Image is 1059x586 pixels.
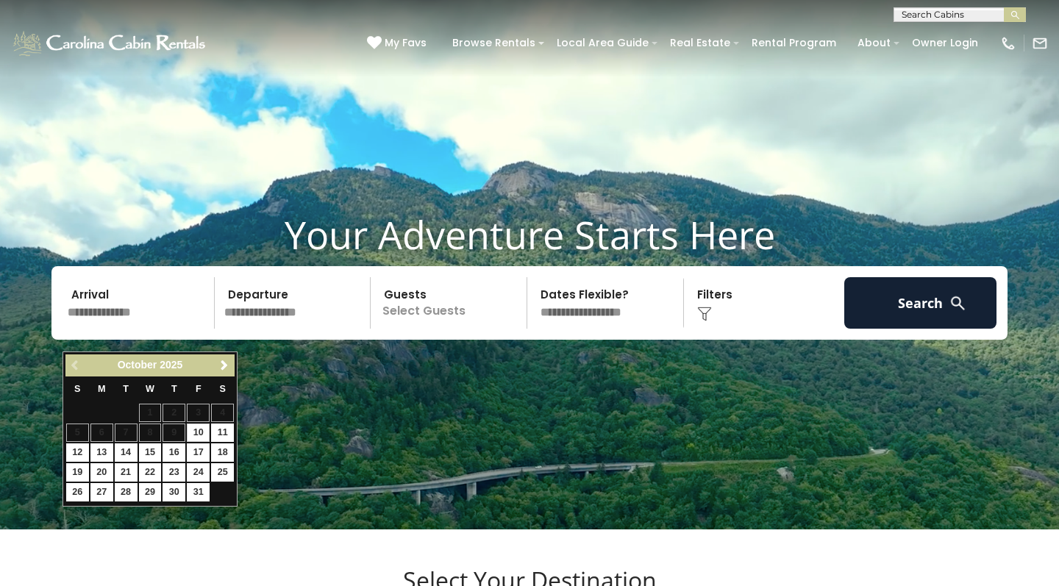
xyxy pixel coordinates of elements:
h1: Your Adventure Starts Here [11,212,1048,257]
span: Sunday [74,384,80,394]
img: phone-regular-white.png [1000,35,1016,51]
span: 2025 [160,359,182,371]
a: 31 [187,483,210,501]
p: Select Guests [375,277,527,329]
a: 10 [187,424,210,442]
a: 16 [163,443,185,462]
span: Saturday [220,384,226,394]
a: 28 [115,483,138,501]
span: October [118,359,157,371]
span: Wednesday [146,384,154,394]
a: Real Estate [663,32,738,54]
a: 13 [90,443,113,462]
a: 29 [139,483,162,501]
a: 18 [211,443,234,462]
a: 19 [66,463,89,482]
span: My Favs [385,35,427,51]
a: Rental Program [744,32,844,54]
a: 30 [163,483,185,501]
a: 27 [90,483,113,501]
a: Browse Rentals [445,32,543,54]
img: mail-regular-white.png [1032,35,1048,51]
a: 12 [66,443,89,462]
a: 14 [115,443,138,462]
a: 11 [211,424,234,442]
a: Local Area Guide [549,32,656,54]
a: 15 [139,443,162,462]
a: About [850,32,898,54]
a: Owner Login [905,32,985,54]
a: 21 [115,463,138,482]
a: 22 [139,463,162,482]
a: 20 [90,463,113,482]
img: search-regular-white.png [949,294,967,312]
a: 25 [211,463,234,482]
span: Next [218,360,230,371]
a: 23 [163,463,185,482]
img: filter--v1.png [697,307,712,321]
a: My Favs [367,35,430,51]
a: 17 [187,443,210,462]
a: 24 [187,463,210,482]
span: Tuesday [123,384,129,394]
span: Monday [98,384,106,394]
img: White-1-1-2.png [11,29,210,58]
a: Next [215,357,233,375]
span: Friday [196,384,202,394]
a: 26 [66,483,89,501]
span: Thursday [171,384,177,394]
button: Search [844,277,996,329]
